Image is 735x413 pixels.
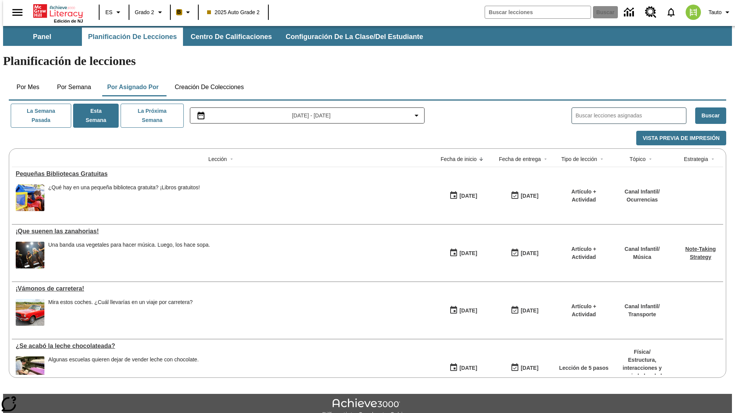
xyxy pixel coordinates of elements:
button: La próxima semana [121,104,183,128]
h1: Planificación de lecciones [3,54,732,68]
button: 10/01/25: Primer día en que estuvo disponible la lección [447,189,480,203]
div: Mira estos coches. ¿Cuál llevarías en un viaje por carretera? [48,299,193,326]
p: Canal Infantil / [625,245,660,253]
p: Canal Infantil / [625,188,660,196]
button: Perfil/Configuración [706,5,735,19]
p: Canal Infantil / [625,302,660,311]
button: Panel [4,28,80,46]
button: 09/28/25: Primer día en que estuvo disponible la lección [447,303,480,318]
div: ¡Que suenen las zanahorias! [16,228,429,235]
p: Estructura, interacciones y propiedades de la materia [616,356,668,388]
button: Grado: Grado 2, Elige un grado [132,5,168,19]
button: Buscar [695,107,726,124]
button: Boost El color de la clase es anaranjado claro. Cambiar el color de la clase. [173,5,196,19]
img: Un auto Ford Mustang rojo descapotable estacionado en un suelo adoquinado delante de un campo [16,299,44,326]
a: Centro de información [619,2,640,23]
div: [DATE] [459,363,477,373]
button: Centro de calificaciones [185,28,278,46]
input: Buscar lecciones asignadas [576,110,686,121]
div: Estrategia [684,155,708,163]
div: [DATE] [521,306,538,315]
p: Artículo + Actividad [559,302,609,319]
div: Subbarra de navegación [3,28,430,46]
p: Artículo + Actividad [559,245,609,261]
svg: Collapse Date Range Filter [412,111,421,120]
div: ¿Qué hay en una pequeña biblioteca gratuita? ¡Libros gratuitos! [48,184,200,191]
button: Por semana [51,78,97,96]
div: [DATE] [459,191,477,201]
button: Planificación de lecciones [82,28,183,46]
span: 2025 Auto Grade 2 [207,8,260,16]
a: Centro de recursos, Se abrirá en una pestaña nueva. [640,2,661,23]
button: Lenguaje: ES, Selecciona un idioma [102,5,126,19]
a: Note-Taking Strategy [685,246,716,260]
span: B [177,7,181,17]
div: Tópico [629,155,645,163]
span: Planificación de lecciones [88,33,177,41]
button: Configuración de la clase/del estudiante [279,28,429,46]
button: Sort [477,154,486,164]
p: Ocurrencias [625,196,660,204]
span: Panel [33,33,51,41]
div: Fecha de entrega [499,155,541,163]
button: 09/28/25: Último día en que podrá accederse la lección [508,361,541,375]
button: Por mes [9,78,47,96]
div: [DATE] [521,363,538,373]
div: Pequeñas Bibliotecas Gratuitas [16,171,429,177]
div: [DATE] [521,249,538,258]
img: Un niño introduce la mano en una pequeña biblioteca gratuita llena de libros. [16,184,44,211]
button: Escoja un nuevo avatar [681,2,706,22]
p: Música [625,253,660,261]
img: Un grupo de personas vestidas de negro toca música en un escenario. [16,242,44,268]
button: Esta semana [73,104,119,128]
button: Sort [227,154,236,164]
span: Configuración de la clase/del estudiante [286,33,423,41]
span: [DATE] - [DATE] [292,112,331,120]
button: 09/28/25: Último día en que podrá accederse la lección [508,303,541,318]
div: ¿Qué hay en una pequeña biblioteca gratuita? ¡Libros gratuitos! [48,184,200,211]
div: Una banda usa vegetales para hacer música. Luego, los hace sopa. [48,242,210,248]
div: ¡Vámonos de carretera! [16,285,429,292]
p: Física / [616,348,668,356]
span: Tauto [709,8,722,16]
button: Seleccione el intervalo de fechas opción del menú [193,111,421,120]
div: [DATE] [459,306,477,315]
div: [DATE] [521,191,538,201]
div: Subbarra de navegación [3,26,732,46]
button: La semana pasada [11,104,71,128]
a: ¡Que suenen las zanahorias!, Lecciones [16,228,429,235]
button: Sort [708,154,717,164]
button: Sort [597,154,606,164]
button: Sort [646,154,655,164]
div: Mira estos coches. ¿Cuál llevarías en un viaje por carretera? [48,299,193,306]
span: Centro de calificaciones [191,33,272,41]
a: ¡Vámonos de carretera!, Lecciones [16,285,429,292]
button: 09/28/25: Último día en que podrá accederse la lección [508,246,541,260]
div: Lección [208,155,227,163]
button: Sort [541,154,550,164]
div: Tipo de lección [561,155,597,163]
button: Abrir el menú lateral [6,1,29,24]
button: Creación de colecciones [168,78,250,96]
button: Por asignado por [101,78,165,96]
span: Algunas escuelas quieren dejar de vender leche con chocolate. [48,356,199,383]
a: Notificaciones [661,2,681,22]
span: ES [105,8,113,16]
span: Edición de NJ [54,19,83,23]
a: Portada [33,3,83,19]
div: [DATE] [459,249,477,258]
a: ¿Se acabó la leche chocolateada?, Lecciones [16,343,429,350]
button: 09/28/25: Primer día en que estuvo disponible la lección [447,361,480,375]
p: Artículo + Actividad [559,188,609,204]
img: image [16,356,44,383]
div: ¿Se acabó la leche chocolateada? [16,343,429,350]
button: 09/28/25: Primer día en que estuvo disponible la lección [447,246,480,260]
button: 10/01/25: Último día en que podrá accederse la lección [508,189,541,203]
div: Una banda usa vegetales para hacer música. Luego, los hace sopa. [48,242,210,268]
span: Grado 2 [135,8,154,16]
p: Transporte [625,311,660,319]
div: Fecha de inicio [441,155,477,163]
